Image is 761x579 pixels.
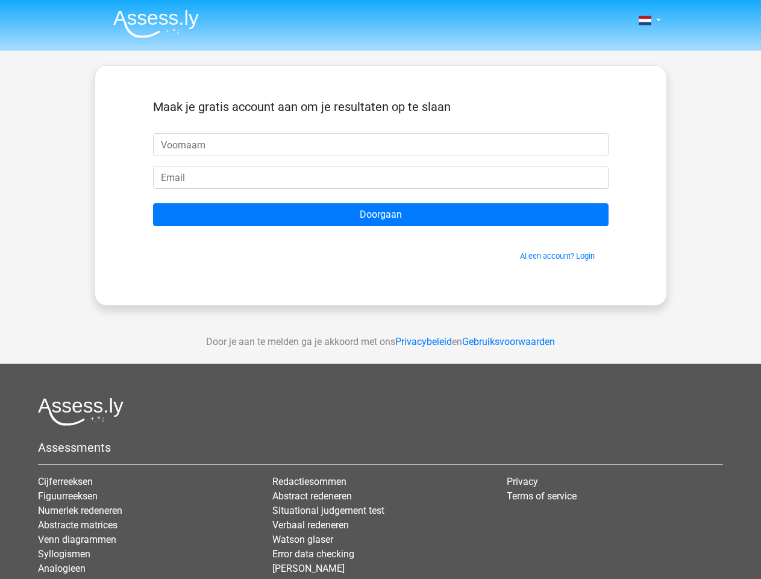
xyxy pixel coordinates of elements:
[38,519,117,531] a: Abstracte matrices
[272,519,349,531] a: Verbaal redeneren
[272,490,352,502] a: Abstract redeneren
[38,563,86,574] a: Analogieen
[153,133,609,156] input: Voornaam
[153,100,609,114] h5: Maak je gratis account aan om je resultaten op te slaan
[272,476,346,487] a: Redactiesommen
[272,534,333,545] a: Watson glaser
[38,505,122,516] a: Numeriek redeneren
[395,336,452,347] a: Privacybeleid
[272,563,345,574] a: [PERSON_NAME]
[38,548,90,560] a: Syllogismen
[38,440,723,455] h5: Assessments
[272,505,384,516] a: Situational judgement test
[38,534,116,545] a: Venn diagrammen
[38,476,93,487] a: Cijferreeksen
[520,252,595,261] a: Al een account? Login
[462,336,555,347] a: Gebruiksvoorwaarden
[507,490,577,502] a: Terms of service
[113,10,199,38] img: Assessly
[153,203,609,226] input: Doorgaan
[507,476,538,487] a: Privacy
[38,397,124,426] img: Assessly logo
[272,548,354,560] a: Error data checking
[153,166,609,189] input: Email
[38,490,98,502] a: Figuurreeksen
